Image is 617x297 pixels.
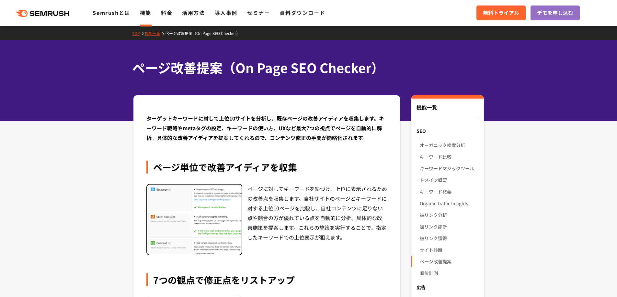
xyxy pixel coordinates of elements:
a: セミナー [247,9,270,16]
a: TOP [132,30,145,36]
div: 機能一覧 [417,103,478,118]
div: ページ単位で改善アイディアを収集 [146,161,387,174]
span: 無料トライアル [483,9,519,17]
h1: ページ改善提案（On Page SEO Checker） [132,58,479,77]
a: キーワードマジックツール [420,163,478,174]
a: 被リンク診断 [420,221,478,232]
a: デモを申し込む [531,5,580,20]
a: Semrushとは [93,9,130,16]
a: ページ改善提案（On Page SEO Checker） [165,30,245,36]
a: 料金 [161,9,172,16]
a: オーガニック検索分析 [420,139,478,151]
a: サイト診断 [420,244,478,256]
a: 活用方法 [182,9,205,16]
a: 無料トライアル [476,5,526,20]
a: 被リンク分析 [420,209,478,221]
a: 機能一覧 [145,30,165,36]
a: ページ改善提案 [420,256,478,267]
a: ドメイン概要 [420,174,478,186]
div: ターゲットキーワードに対して上位10サイトを分析し、既存ページの改善アイディアを収集します。キーワード戦略やmetaタグの設定、キーワードの使い方、UXなど最大7つの視点でページを自動的に解析。... [146,113,387,143]
div: SEO [411,125,484,137]
a: キーワード概要 [420,186,478,197]
img: ページ改善提案（On Page SEO Checker） 改善アイディア [147,185,242,255]
div: 7つの観点で修正点をリストアップ [146,273,387,286]
a: Organic Traffic Insights [420,197,478,209]
a: 順位計測 [420,267,478,279]
span: デモを申し込む [537,9,573,17]
a: 資料ダウンロード [280,9,325,16]
div: ページに対してキーワードを紐づけ、上位に表示されるための改善点を収集します。自社サイトのページとキーワードに対する上位10ページを比較し、自社コンテンツに足りない点や競合の方が優れている点を自動... [247,184,387,256]
a: 導入事例 [215,9,237,16]
a: 被リンク獲得 [420,232,478,244]
a: 機能 [140,9,151,16]
div: 広告 [411,281,484,293]
a: キーワード比較 [420,151,478,163]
